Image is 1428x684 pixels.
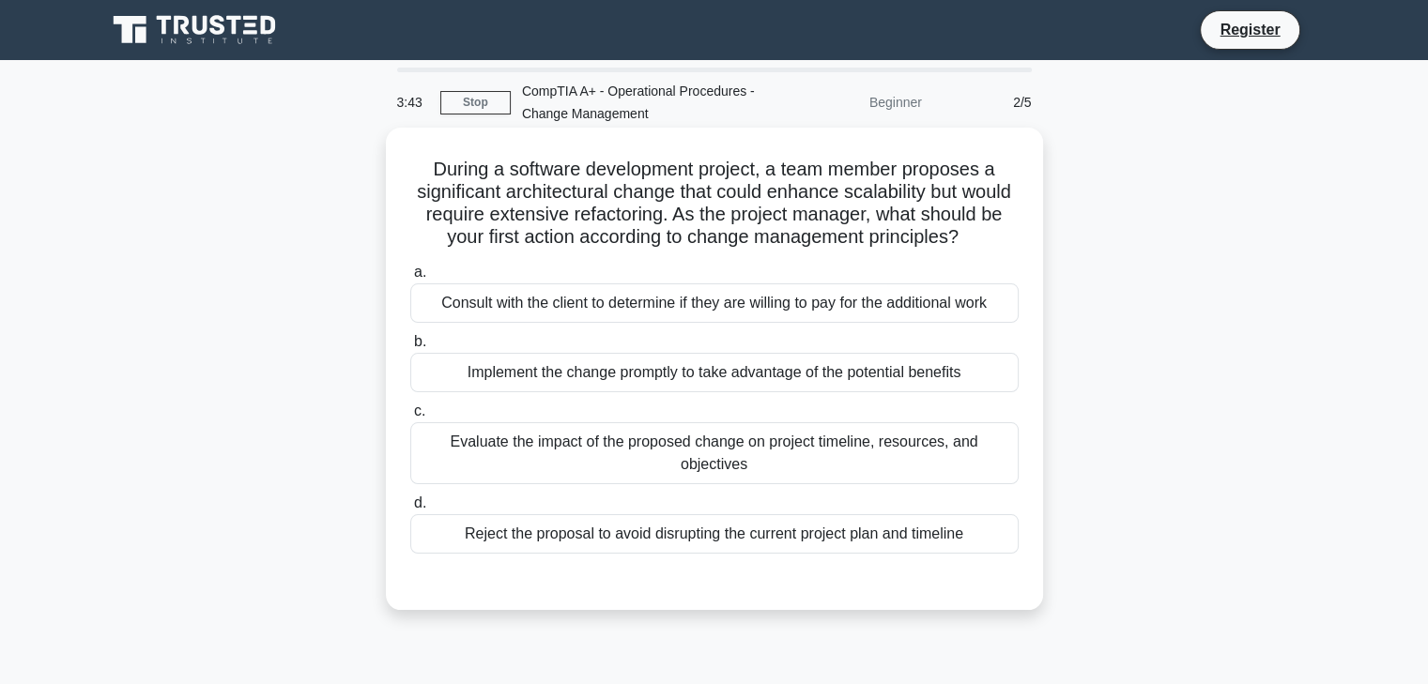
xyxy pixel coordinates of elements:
div: Evaluate the impact of the proposed change on project timeline, resources, and objectives [410,422,1019,484]
span: a. [414,264,426,280]
div: Reject the proposal to avoid disrupting the current project plan and timeline [410,514,1019,554]
div: Implement the change promptly to take advantage of the potential benefits [410,353,1019,392]
span: b. [414,333,426,349]
div: Consult with the client to determine if they are willing to pay for the additional work [410,283,1019,323]
div: 2/5 [933,84,1043,121]
h5: During a software development project, a team member proposes a significant architectural change ... [408,158,1021,250]
a: Register [1208,18,1291,41]
a: Stop [440,91,511,114]
span: d. [414,494,426,510]
span: c. [414,403,425,418]
div: Beginner [769,84,933,121]
div: CompTIA A+ - Operational Procedures - Change Management [511,72,769,132]
div: 3:43 [386,84,440,121]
